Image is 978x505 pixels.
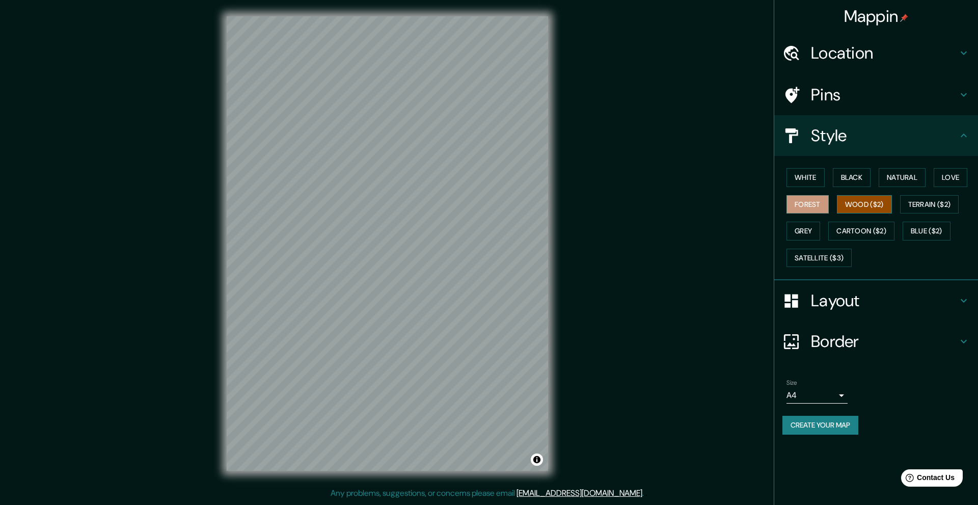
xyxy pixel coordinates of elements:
[786,195,829,214] button: Forest
[844,6,909,26] h4: Mappin
[811,125,958,146] h4: Style
[786,379,797,387] label: Size
[644,487,645,499] div: .
[331,487,644,499] p: Any problems, suggestions, or concerns please email .
[934,168,967,187] button: Love
[900,195,959,214] button: Terrain ($2)
[645,487,647,499] div: .
[227,16,548,471] canvas: Map
[903,222,950,241] button: Blue ($2)
[774,74,978,115] div: Pins
[774,115,978,156] div: Style
[531,454,543,466] button: Toggle attribution
[774,321,978,362] div: Border
[879,168,926,187] button: Natural
[517,488,642,498] a: [EMAIL_ADDRESS][DOMAIN_NAME]
[811,290,958,311] h4: Layout
[811,43,958,63] h4: Location
[887,465,967,494] iframe: Help widget launcher
[828,222,894,241] button: Cartoon ($2)
[811,85,958,105] h4: Pins
[786,168,825,187] button: White
[900,14,908,22] img: pin-icon.png
[774,280,978,321] div: Layout
[811,331,958,352] h4: Border
[786,387,848,404] div: A4
[786,222,820,241] button: Grey
[837,195,892,214] button: Wood ($2)
[833,168,871,187] button: Black
[782,416,858,435] button: Create your map
[786,249,852,268] button: Satellite ($3)
[774,33,978,73] div: Location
